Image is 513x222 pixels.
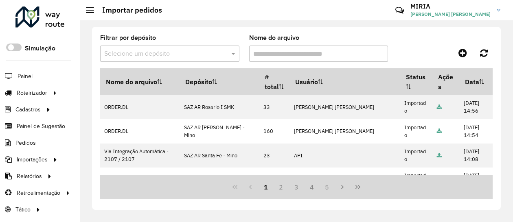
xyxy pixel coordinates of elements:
label: Simulação [25,44,55,53]
h3: MIRIA [410,2,491,10]
td: [PERSON_NAME] [PERSON_NAME] [290,119,400,143]
td: 160 [259,119,290,143]
span: Importações [17,155,48,164]
td: API [290,144,400,168]
span: [PERSON_NAME] [PERSON_NAME] [410,11,491,18]
th: Nome do arquivo [100,68,180,95]
td: [DATE] 12:47 [459,168,492,192]
a: Contato Rápido [391,2,408,19]
button: 5 [320,179,335,195]
th: Status [400,68,433,95]
button: Last Page [350,179,366,195]
th: Data [459,68,492,95]
button: 4 [304,179,320,195]
th: Ações [433,68,459,95]
th: Usuário [290,68,400,95]
td: ORDER.DL [100,95,180,119]
span: Pedidos [15,139,36,147]
td: [PERSON_NAME] DOS [PERSON_NAME] [290,168,400,192]
span: Roteirizador [17,89,47,97]
th: # total [259,68,290,95]
td: [DATE] 14:56 [459,95,492,119]
button: 2 [273,179,289,195]
td: 33 [259,95,290,119]
h2: Importar pedidos [94,6,162,15]
th: Depósito [180,68,259,95]
td: SAZ AR Santa Fe - Mino [180,144,259,168]
td: ORDER.DL [100,168,180,192]
button: 1 [258,179,274,195]
span: Cadastros [15,105,41,114]
a: Arquivo completo [437,152,442,159]
span: Painel de Sugestão [17,122,65,131]
label: Nome do arquivo [249,33,299,43]
td: 23 [259,144,290,168]
td: SAZ AR Rosario I SMK [180,95,259,119]
button: Next Page [335,179,350,195]
a: Arquivo completo [437,128,442,135]
a: Arquivo completo [437,104,442,111]
span: Relatórios [17,172,42,181]
td: [DATE] 14:08 [459,144,492,168]
span: Painel [18,72,33,81]
td: ORDER.DL [100,119,180,143]
td: [PERSON_NAME] [PERSON_NAME] [290,95,400,119]
td: Importado [400,168,433,192]
td: [DATE] 14:54 [459,119,492,143]
td: 396 [259,168,290,192]
td: Via Integração Automática - 2107 / 2107 [100,144,180,168]
td: SAZ AR - TaDa Shipick [180,168,259,192]
td: SAZ AR [PERSON_NAME] - Mino [180,119,259,143]
td: Importado [400,144,433,168]
label: Filtrar por depósito [100,33,156,43]
span: Retroalimentação [17,189,60,197]
td: Importado [400,95,433,119]
button: 3 [289,179,304,195]
td: Importado [400,119,433,143]
span: Tático [15,205,31,214]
